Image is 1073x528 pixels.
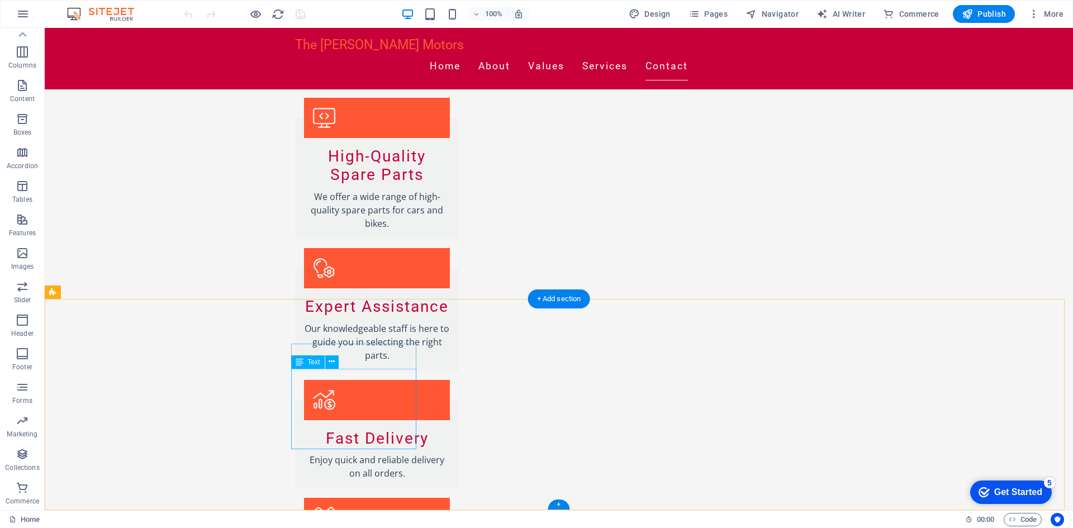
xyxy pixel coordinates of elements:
p: Features [9,229,36,237]
div: Get Started 5 items remaining, 0% complete [6,6,88,29]
button: Publish [953,5,1015,23]
i: On resize automatically adjust zoom level to fit chosen device. [514,9,524,19]
button: AI Writer [812,5,870,23]
p: Tables [12,195,32,204]
button: Click here to leave preview mode and continue editing [249,7,262,21]
span: Commerce [883,8,939,20]
p: Forms [12,396,32,405]
p: Content [10,94,35,103]
span: Navigator [746,8,799,20]
h6: 100% [485,7,502,21]
button: Design [624,5,675,23]
div: Get Started [30,12,78,22]
div: + Add section [528,289,590,308]
p: Accordion [7,161,38,170]
div: + [548,500,569,510]
i: Reload page [272,8,284,21]
p: Images [11,262,34,271]
button: Usercentrics [1051,513,1064,526]
span: Pages [689,8,728,20]
button: Navigator [741,5,803,23]
a: Click to cancel selection. Double-click to open Pages [9,513,40,526]
span: More [1028,8,1063,20]
button: Commerce [879,5,944,23]
div: 5 [80,2,91,13]
p: Footer [12,363,32,372]
p: Header [11,329,34,338]
button: Pages [684,5,732,23]
img: Editor Logo [64,7,148,21]
button: 100% [468,7,507,21]
span: Code [1009,513,1037,526]
p: Commerce [6,497,39,506]
iframe: To enrich screen reader interactions, please activate Accessibility in Grammarly extension settings [45,28,1073,510]
p: Columns [8,61,36,70]
p: Collections [5,463,39,472]
span: Publish [962,8,1006,20]
button: More [1024,5,1068,23]
button: Code [1004,513,1042,526]
button: reload [271,7,284,21]
span: AI Writer [816,8,865,20]
span: Text [308,359,320,365]
h6: Session time [965,513,995,526]
div: Design (Ctrl+Alt+Y) [624,5,675,23]
span: 00 00 [977,513,994,526]
p: Slider [14,296,31,305]
span: Design [629,8,671,20]
p: Boxes [13,128,32,137]
p: Marketing [7,430,37,439]
span: : [985,515,986,524]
